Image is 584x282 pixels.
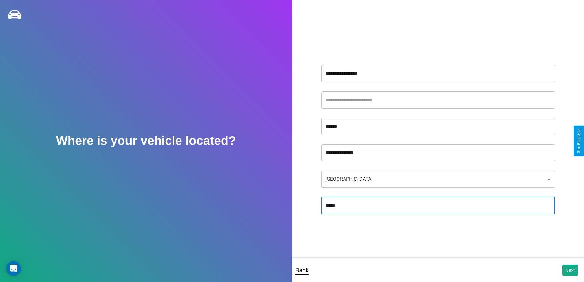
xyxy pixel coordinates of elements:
[6,261,21,276] div: Open Intercom Messenger
[56,134,236,148] h2: Where is your vehicle located?
[562,265,578,276] button: Next
[321,171,555,188] div: [GEOGRAPHIC_DATA]
[577,129,581,153] div: Give Feedback
[295,265,309,276] p: Back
